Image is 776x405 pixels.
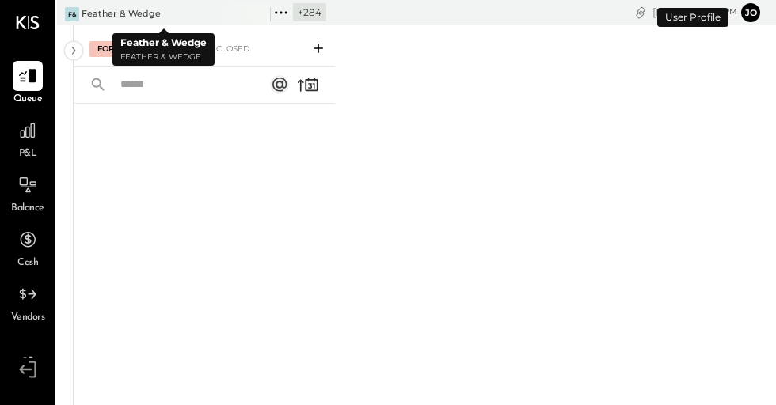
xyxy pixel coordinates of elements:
a: Balance [1,170,55,216]
div: F& [65,7,79,21]
span: 1 : 57 [690,5,721,20]
div: Closed [208,41,257,57]
p: Feather & Wedge [120,51,207,64]
a: P&L [1,115,55,161]
span: P&L [19,147,37,161]
button: Jo [741,3,760,22]
span: Queue [13,93,43,107]
div: For Me [89,41,138,57]
span: pm [724,6,737,17]
a: Bookkeeper [1,349,55,395]
div: [DATE] [652,5,737,20]
span: Balance [11,202,44,216]
b: Feather & Wedge [120,36,207,48]
a: Cash [1,225,55,271]
a: Queue [1,61,55,107]
span: Vendors [11,311,45,325]
div: + 284 [293,3,326,21]
div: User Profile [657,8,728,27]
a: Vendors [1,279,55,325]
span: Cash [17,256,38,271]
div: Feather & Wedge [82,8,161,21]
div: copy link [633,4,649,21]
